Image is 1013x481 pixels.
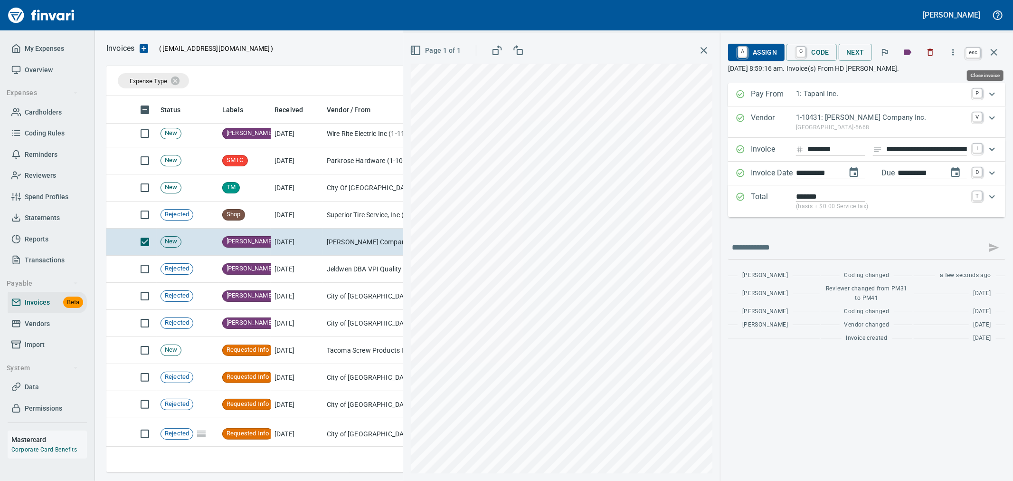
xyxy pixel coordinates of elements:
[966,48,980,58] a: esc
[826,284,908,303] span: Reviewer changed from PM31 to PM41
[275,104,303,115] span: Received
[271,418,323,450] td: [DATE]
[161,129,181,138] span: New
[974,289,991,298] span: [DATE]
[8,376,87,398] a: Data
[6,4,77,27] a: Finvari
[323,418,418,450] td: City of [GEOGRAPHIC_DATA] (1-29802)
[8,313,87,335] a: Vendors
[923,10,980,20] h5: [PERSON_NAME]
[25,403,62,414] span: Permissions
[728,106,1005,138] div: Expand
[796,47,805,57] a: C
[323,229,418,256] td: [PERSON_NAME] Company Inc. (1-10431)
[8,292,87,313] a: InvoicesBeta
[897,42,918,63] button: Labels
[25,149,57,161] span: Reminders
[223,264,277,273] span: [PERSON_NAME]
[11,434,87,445] h6: Mastercard
[271,174,323,202] td: [DATE]
[223,400,273,409] span: Requested Info
[161,400,193,409] span: Rejected
[25,106,62,118] span: Cardholders
[844,271,890,280] span: Coding changed
[728,185,1005,217] div: Expand
[943,42,964,63] button: More
[728,44,785,61] button: AAssign
[323,147,418,174] td: Parkrose Hardware (1-10776)
[742,307,788,317] span: [PERSON_NAME]
[8,38,87,59] a: My Expenses
[8,229,87,250] a: Reports
[223,129,277,138] span: [PERSON_NAME]
[940,271,991,280] span: a few seconds ago
[794,44,829,60] span: Code
[8,250,87,271] a: Transactions
[728,138,1005,162] div: Expand
[25,170,56,182] span: Reviewers
[223,346,273,355] span: Requested Info
[973,144,982,153] a: I
[161,237,181,246] span: New
[106,43,134,54] p: Invoices
[3,359,82,377] button: System
[873,144,882,154] svg: Invoice description
[973,88,982,98] a: P
[8,334,87,356] a: Import
[161,291,193,300] span: Rejected
[846,47,864,58] span: Next
[738,47,747,57] a: A
[8,398,87,419] a: Permissions
[271,202,323,229] td: [DATE]
[271,120,323,147] td: [DATE]
[874,42,895,63] button: Flag
[944,161,967,184] button: change due date
[728,83,1005,106] div: Expand
[134,43,153,54] button: Upload an Invoice
[25,339,45,351] span: Import
[327,104,383,115] span: Vendor / From
[223,429,273,438] span: Requested Info
[323,391,418,418] td: City of [GEOGRAPHIC_DATA] (1-29802)
[161,104,180,115] span: Status
[161,429,193,438] span: Rejected
[7,362,78,374] span: System
[796,123,967,133] p: [GEOGRAPHIC_DATA]-5668
[271,256,323,283] td: [DATE]
[323,120,418,147] td: Wire Rite Electric Inc (1-11130)
[11,446,77,453] a: Corporate Card Benefits
[921,8,983,22] button: [PERSON_NAME]
[8,186,87,208] a: Spend Profiles
[323,174,418,202] td: City Of [GEOGRAPHIC_DATA] (1-10175)
[161,264,193,273] span: Rejected
[796,112,967,123] p: 1-10431: [PERSON_NAME] Company Inc.
[974,320,991,330] span: [DATE]
[271,147,323,174] td: [DATE]
[323,364,418,391] td: City of [GEOGRAPHIC_DATA] (1-29802)
[8,123,87,144] a: Coding Rules
[7,278,78,289] span: Payable
[751,88,796,101] p: Pay From
[25,127,65,139] span: Coding Rules
[3,275,82,292] button: Payable
[223,156,247,165] span: SMTC
[271,337,323,364] td: [DATE]
[161,44,271,53] span: [EMAIL_ADDRESS][DOMAIN_NAME]
[323,283,418,310] td: City of [GEOGRAPHIC_DATA] (1-29802)
[8,59,87,81] a: Overview
[742,289,788,298] span: [PERSON_NAME]
[728,64,1005,73] p: [DATE] 8:59:16 am. Invoice(s) From HD [PERSON_NAME].
[271,229,323,256] td: [DATE]
[223,183,239,192] span: TM
[106,43,134,54] nav: breadcrumb
[751,167,796,180] p: Invoice Date
[920,42,941,63] button: Discard
[3,84,82,102] button: Expenses
[327,104,370,115] span: Vendor / From
[161,318,193,327] span: Rejected
[408,42,464,59] button: Page 1 of 1
[751,144,796,156] p: Invoice
[25,381,39,393] span: Data
[728,162,1005,185] div: Expand
[7,87,78,99] span: Expenses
